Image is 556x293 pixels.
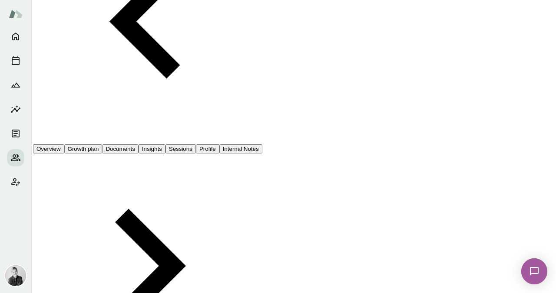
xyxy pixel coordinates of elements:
button: Overview [33,144,64,153]
button: Sessions [7,52,24,69]
button: Members [7,149,24,166]
button: Sessions [165,144,196,153]
button: Profile [196,144,219,153]
button: Growth plan [64,144,103,153]
button: Documents [7,125,24,142]
button: Insights [7,101,24,118]
button: Internal Notes [219,144,262,153]
img: Tré Wright [5,265,26,286]
button: Documents [102,144,138,153]
button: Growth Plan [7,76,24,94]
button: Client app [7,173,24,191]
button: Insights [139,144,165,153]
img: Mento [9,6,23,22]
button: Home [7,28,24,45]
